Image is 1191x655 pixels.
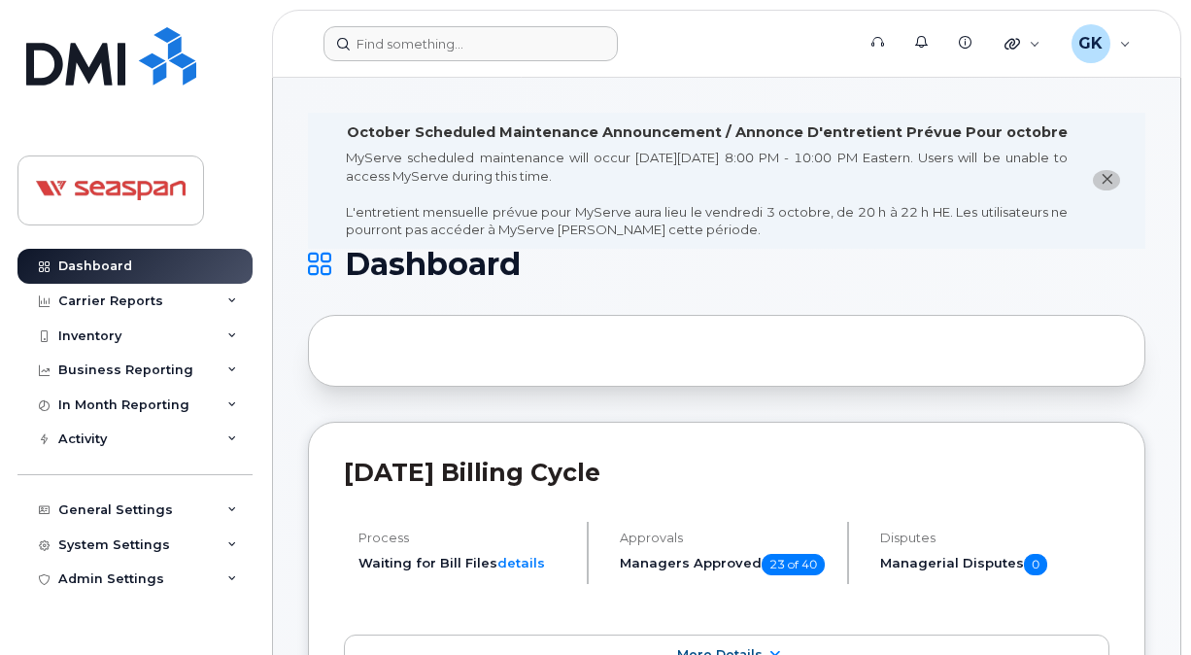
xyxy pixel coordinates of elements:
h2: [DATE] Billing Cycle [344,458,1109,487]
span: 0 [1024,554,1047,575]
h5: Managerial Disputes [880,554,1109,575]
h5: Managers Approved [620,554,832,575]
h4: Approvals [620,531,832,545]
h4: Process [358,531,570,545]
button: close notification [1093,170,1120,190]
div: MyServe scheduled maintenance will occur [DATE][DATE] 8:00 PM - 10:00 PM Eastern. Users will be u... [346,149,1068,239]
li: Waiting for Bill Files [358,554,570,572]
span: Dashboard [345,250,521,279]
h4: Disputes [880,531,1109,545]
a: details [497,555,545,570]
span: 23 of 40 [762,554,825,575]
div: October Scheduled Maintenance Announcement / Annonce D'entretient Prévue Pour octobre [347,122,1068,143]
